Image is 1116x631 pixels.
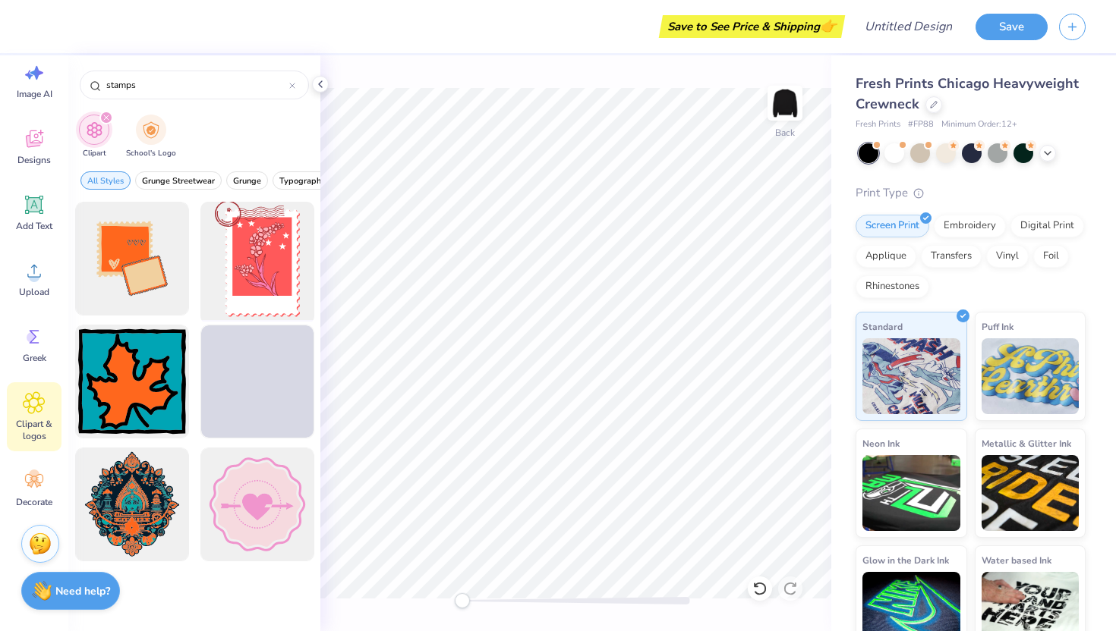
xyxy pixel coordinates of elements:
[982,319,1014,334] span: Puff Ink
[934,215,1006,237] div: Embroidery
[142,175,215,187] span: Grunge Streetwear
[982,455,1080,531] img: Metallic & Glitter Ink
[279,175,326,187] span: Typography
[226,171,268,190] button: filter button
[856,275,929,298] div: Rhinestones
[86,121,103,139] img: Clipart Image
[986,245,1029,268] div: Vinyl
[16,220,52,232] span: Add Text
[976,14,1048,40] button: Save
[862,552,949,568] span: Glow in the Dark Ink
[856,118,900,131] span: Fresh Prints
[79,115,109,159] button: filter button
[862,435,900,451] span: Neon Ink
[233,175,261,187] span: Grunge
[135,171,222,190] button: filter button
[16,496,52,508] span: Decorate
[87,175,124,187] span: All Styles
[770,88,800,118] img: Back
[143,121,159,139] img: School's Logo Image
[126,148,176,159] span: School's Logo
[856,245,916,268] div: Applique
[55,584,110,598] strong: Need help?
[273,171,333,190] button: filter button
[1033,245,1069,268] div: Foil
[775,126,795,140] div: Back
[105,77,289,93] input: Try "Stars"
[455,593,470,608] div: Accessibility label
[1010,215,1084,237] div: Digital Print
[17,154,51,166] span: Designs
[862,455,960,531] img: Neon Ink
[126,115,176,159] button: filter button
[80,171,131,190] button: filter button
[19,286,49,298] span: Upload
[856,215,929,237] div: Screen Print
[17,88,52,100] span: Image AI
[820,17,837,35] span: 👉
[856,74,1079,113] span: Fresh Prints Chicago Heavyweight Crewneck
[79,115,109,159] div: filter for Clipart
[126,115,176,159] div: filter for School's Logo
[83,148,106,159] span: Clipart
[982,552,1051,568] span: Water based Ink
[9,418,59,442] span: Clipart & logos
[853,11,964,42] input: Untitled Design
[941,118,1017,131] span: Minimum Order: 12 +
[908,118,934,131] span: # FP88
[921,245,982,268] div: Transfers
[982,435,1071,451] span: Metallic & Glitter Ink
[982,338,1080,414] img: Puff Ink
[862,319,903,334] span: Standard
[23,352,46,364] span: Greek
[663,15,841,38] div: Save to See Price & Shipping
[862,338,960,414] img: Standard
[856,184,1086,202] div: Print Type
